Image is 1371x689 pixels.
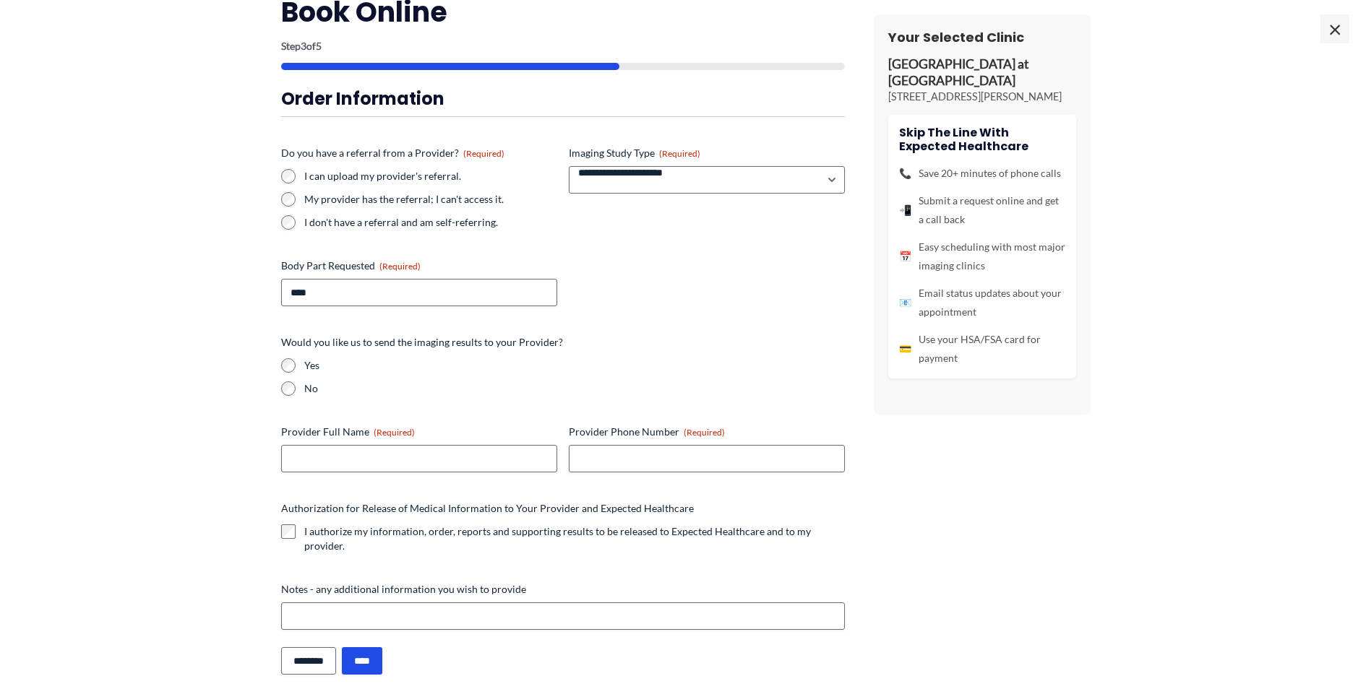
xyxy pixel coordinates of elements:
[304,358,845,373] label: Yes
[374,427,415,438] span: (Required)
[304,381,845,396] label: No
[684,427,725,438] span: (Required)
[569,425,845,439] label: Provider Phone Number
[281,259,557,273] label: Body Part Requested
[899,201,911,220] span: 📲
[304,169,557,183] label: I can upload my provider's referral.
[304,192,557,207] label: My provider has the referral; I can't access it.
[899,284,1065,321] li: Email status updates about your appointment
[301,40,306,52] span: 3
[281,582,845,597] label: Notes - any additional information you wish to provide
[659,148,700,159] span: (Required)
[281,335,563,350] legend: Would you like us to send the imaging results to your Provider?
[899,126,1065,153] h4: Skip the line with Expected Healthcare
[316,40,322,52] span: 5
[899,164,911,183] span: 📞
[888,90,1076,104] p: [STREET_ADDRESS][PERSON_NAME]
[899,339,911,358] span: 💳
[463,148,504,159] span: (Required)
[899,191,1065,229] li: Submit a request online and get a call back
[899,164,1065,183] li: Save 20+ minutes of phone calls
[899,330,1065,368] li: Use your HSA/FSA card for payment
[379,261,421,272] span: (Required)
[304,524,845,553] label: I authorize my information, order, reports and supporting results to be released to Expected Heal...
[281,146,504,160] legend: Do you have a referral from a Provider?
[1320,14,1349,43] span: ×
[899,247,911,266] span: 📅
[899,238,1065,275] li: Easy scheduling with most major imaging clinics
[281,87,845,110] h3: Order Information
[569,146,845,160] label: Imaging Study Type
[281,425,557,439] label: Provider Full Name
[281,501,694,516] legend: Authorization for Release of Medical Information to Your Provider and Expected Healthcare
[304,215,557,230] label: I don't have a referral and am self-referring.
[899,293,911,312] span: 📧
[888,29,1076,45] h3: Your Selected Clinic
[281,41,845,51] p: Step of
[888,56,1076,90] p: [GEOGRAPHIC_DATA] at [GEOGRAPHIC_DATA]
